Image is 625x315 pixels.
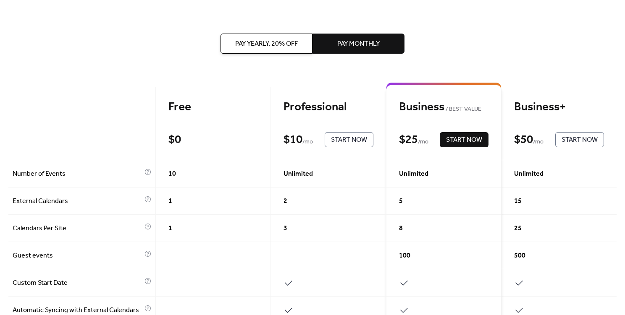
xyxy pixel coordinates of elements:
[514,224,522,234] span: 25
[284,133,302,147] div: $ 10
[399,251,410,261] span: 100
[440,132,488,147] button: Start Now
[446,135,482,145] span: Start Now
[331,135,367,145] span: Start Now
[168,169,176,179] span: 10
[221,34,312,54] button: Pay Yearly, 20% off
[168,100,258,115] div: Free
[514,251,525,261] span: 500
[399,169,428,179] span: Unlimited
[284,100,373,115] div: Professional
[168,196,172,206] span: 1
[13,224,142,234] span: Calendars Per Site
[562,135,598,145] span: Start Now
[13,196,142,206] span: External Calendars
[555,132,604,147] button: Start Now
[13,251,142,261] span: Guest events
[13,169,142,179] span: Number of Events
[284,169,313,179] span: Unlimited
[284,224,287,234] span: 3
[235,39,298,49] span: Pay Yearly, 20% off
[337,39,380,49] span: Pay Monthly
[168,224,172,234] span: 1
[514,133,533,147] div: $ 50
[399,196,403,206] span: 5
[514,100,604,115] div: Business+
[284,196,287,206] span: 2
[533,137,544,147] span: / mo
[302,137,313,147] span: / mo
[418,137,428,147] span: / mo
[514,196,522,206] span: 15
[13,278,142,288] span: Custom Start Date
[325,132,373,147] button: Start Now
[168,133,181,147] div: $ 0
[444,104,482,115] span: BEST VALUE
[312,34,404,54] button: Pay Monthly
[399,133,418,147] div: $ 25
[514,169,544,179] span: Unlimited
[399,100,489,115] div: Business
[399,224,403,234] span: 8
